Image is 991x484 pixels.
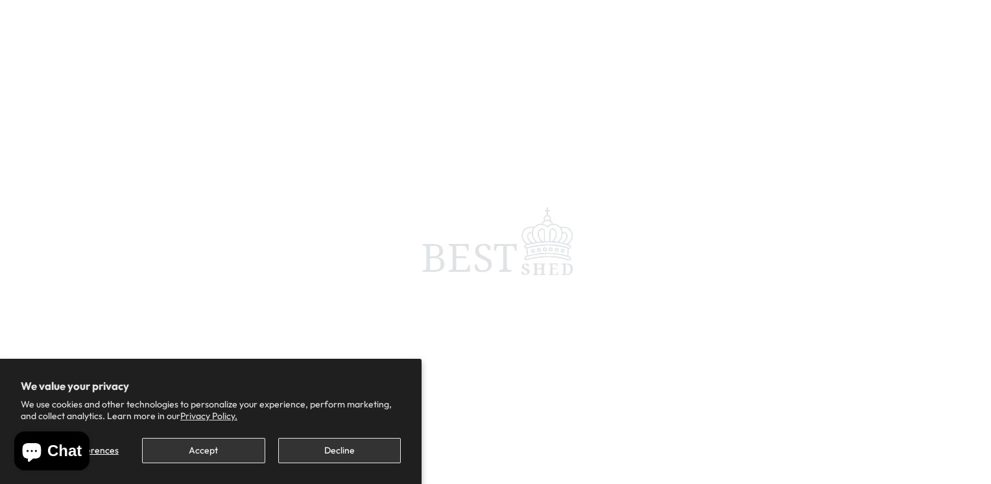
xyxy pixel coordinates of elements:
[21,398,401,422] p: We use cookies and other technologies to personalize your experience, perform marketing, and coll...
[10,431,93,474] inbox-online-store-chat: Shopify online store chat
[278,438,401,463] button: Decline
[21,380,401,393] h2: We value your privacy
[180,410,237,422] a: Privacy Policy.
[142,438,265,463] button: Accept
